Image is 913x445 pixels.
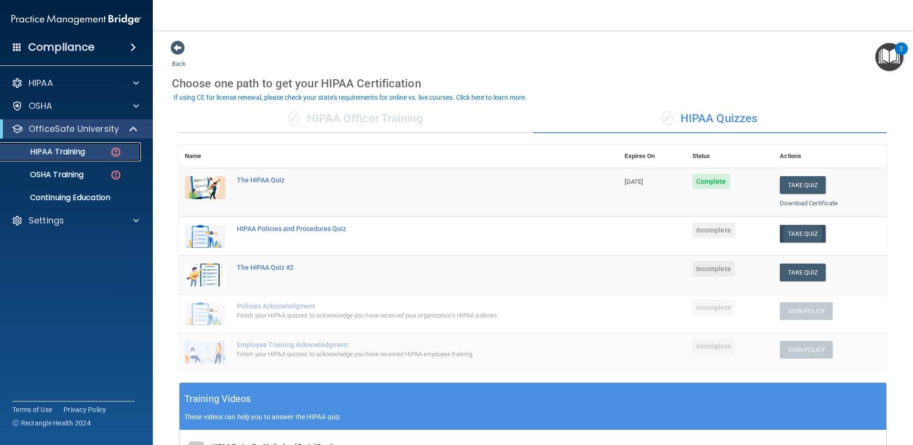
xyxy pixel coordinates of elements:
[875,43,903,71] button: Open Resource Center, 2 new notifications
[625,178,643,185] span: [DATE]
[619,145,686,168] th: Expires On
[237,302,571,310] div: Policies Acknowledgment
[692,261,735,276] span: Incomplete
[6,193,137,202] p: Continuing Education
[692,174,730,189] span: Complete
[780,264,826,281] button: Take Quiz
[29,77,53,89] p: HIPAA
[172,93,528,102] button: If using CE for license renewal, please check your state's requirements for online vs. live cours...
[12,418,91,428] span: Ⓒ Rectangle Health 2024
[64,405,106,414] a: Privacy Policy
[110,169,122,181] img: danger-circle.6113f641.png
[748,377,902,415] iframe: Drift Widget Chat Controller
[900,49,903,61] div: 2
[184,413,881,421] p: These videos can help you to answer the HIPAA quiz
[237,264,571,271] div: The HIPAA Quiz #2
[237,310,571,321] div: Finish your HIPAA quizzes to acknowledge you have received your organization’s HIPAA policies.
[6,147,85,157] p: HIPAA Training
[237,225,571,233] div: HIPAA Policies and Procedures Quiz
[12,405,52,414] a: Terms of Use
[11,215,139,226] a: Settings
[774,145,887,168] th: Actions
[780,225,826,243] button: Take Quiz
[184,391,251,407] h5: Training Videos
[11,10,141,29] img: PMB logo
[780,341,833,359] button: Sign Policy
[6,170,84,180] p: OSHA Training
[172,49,186,67] a: Back
[692,300,735,315] span: Incomplete
[692,339,735,354] span: Incomplete
[110,146,122,158] img: danger-circle.6113f641.png
[29,100,53,112] p: OSHA
[237,349,571,360] div: Finish your HIPAA quizzes to acknowledge you have received HIPAA employee training.
[29,215,64,226] p: Settings
[237,341,571,349] div: Employee Training Acknowledgment
[179,145,231,168] th: Name
[780,176,826,194] button: Take Quiz
[533,105,887,133] div: HIPAA Quizzes
[11,100,139,112] a: OSHA
[29,123,119,135] p: OfficeSafe University
[237,176,571,184] div: The HIPAA Quiz
[11,77,139,89] a: HIPAA
[289,111,299,126] span: ✓
[172,70,894,97] div: Choose one path to get your HIPAA Certification
[662,111,673,126] span: ✓
[687,145,775,168] th: Status
[11,123,138,135] a: OfficeSafe University
[780,200,838,207] a: Download Certificate
[780,302,833,320] button: Sign Policy
[28,41,95,54] h4: Compliance
[173,94,527,101] div: If using CE for license renewal, please check your state's requirements for online vs. live cours...
[692,222,735,238] span: Incomplete
[179,105,533,133] div: HIPAA Officer Training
